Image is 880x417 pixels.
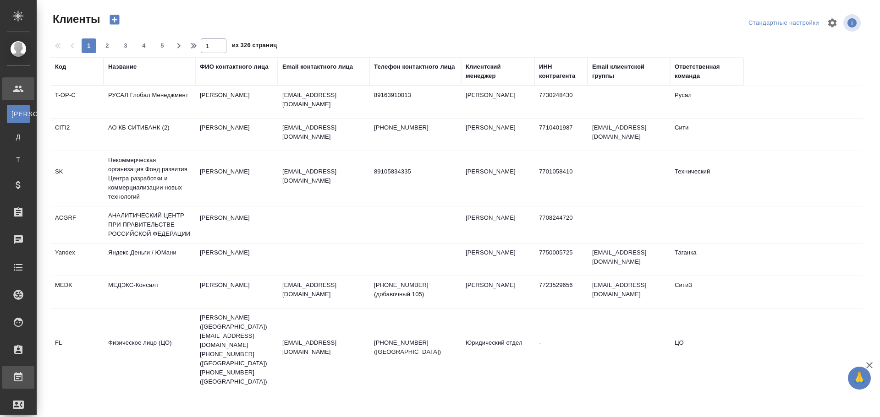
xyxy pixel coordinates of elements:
[675,62,739,81] div: Ответственная команда
[466,62,530,81] div: Клиентский менеджер
[50,334,104,366] td: FL
[50,86,104,118] td: T-OP-C
[100,38,115,53] button: 2
[670,86,743,118] td: Русал
[374,167,456,176] p: 89105834335
[282,62,353,71] div: Email контактного лица
[137,38,151,53] button: 4
[534,209,588,241] td: 7708244720
[7,105,30,123] a: [PERSON_NAME]
[104,119,195,151] td: АО КБ СИТИБАНК (2)
[104,334,195,366] td: Физическое лицо (ЦО)
[461,86,534,118] td: [PERSON_NAME]
[534,119,588,151] td: 7710401987
[670,162,743,195] td: Технический
[104,206,195,243] td: АНАЛИТИЧЕСКИЙ ЦЕНТР ПРИ ПРАВИТЕЛЬСТВЕ РОССИЙСКОЙ ФЕДЕРАЦИИ
[534,334,588,366] td: -
[821,12,843,34] span: Настроить таблицу
[50,12,100,27] span: Клиенты
[118,41,133,50] span: 3
[670,334,743,366] td: ЦО
[195,209,278,241] td: [PERSON_NAME]
[282,123,365,141] p: [EMAIL_ADDRESS][DOMAIN_NAME]
[137,41,151,50] span: 4
[374,281,456,299] p: [PHONE_NUMBER] (добавочный 105)
[55,62,66,71] div: Код
[11,132,25,141] span: Д
[7,151,30,169] a: Т
[195,244,278,276] td: [PERSON_NAME]
[232,40,277,53] span: из 326 страниц
[852,368,867,388] span: 🙏
[50,276,104,308] td: MEDK
[534,86,588,118] td: 7730248430
[534,244,588,276] td: 7750005725
[50,119,104,151] td: CITI2
[539,62,583,81] div: ИНН контрагента
[843,14,863,32] span: Посмотреть информацию
[104,244,195,276] td: Яндекс Деньги / ЮМани
[374,62,455,71] div: Телефон контактного лица
[746,16,821,30] div: split button
[374,91,456,100] p: 89163910013
[11,109,25,119] span: [PERSON_NAME]
[461,334,534,366] td: Юридический отдел
[461,162,534,195] td: [PERSON_NAME]
[461,244,534,276] td: [PERSON_NAME]
[588,119,670,151] td: [EMAIL_ADDRESS][DOMAIN_NAME]
[118,38,133,53] button: 3
[534,162,588,195] td: 7701058410
[282,167,365,185] p: [EMAIL_ADDRESS][DOMAIN_NAME]
[50,162,104,195] td: SK
[374,338,456,357] p: [PHONE_NUMBER] ([GEOGRAPHIC_DATA])
[104,12,126,27] button: Создать
[195,162,278,195] td: [PERSON_NAME]
[461,276,534,308] td: [PERSON_NAME]
[155,41,170,50] span: 5
[104,86,195,118] td: РУСАЛ Глобал Менеджмент
[282,91,365,109] p: [EMAIL_ADDRESS][DOMAIN_NAME]
[195,276,278,308] td: [PERSON_NAME]
[374,123,456,132] p: [PHONE_NUMBER]
[11,155,25,164] span: Т
[588,276,670,308] td: [EMAIL_ADDRESS][DOMAIN_NAME]
[195,119,278,151] td: [PERSON_NAME]
[534,276,588,308] td: 7723529656
[100,41,115,50] span: 2
[50,209,104,241] td: ACGRF
[195,86,278,118] td: [PERSON_NAME]
[50,244,104,276] td: Yandex
[108,62,137,71] div: Название
[7,128,30,146] a: Д
[848,367,871,390] button: 🙏
[200,62,269,71] div: ФИО контактного лица
[104,151,195,206] td: Некоммерческая организация Фонд развития Центра разработки и коммерциализации новых технологий
[461,119,534,151] td: [PERSON_NAME]
[592,62,665,81] div: Email клиентской группы
[670,276,743,308] td: Сити3
[155,38,170,53] button: 5
[670,244,743,276] td: Таганка
[104,276,195,308] td: МЕДЭКС-Консалт
[282,338,365,357] p: [EMAIL_ADDRESS][DOMAIN_NAME]
[670,119,743,151] td: Сити
[588,244,670,276] td: [EMAIL_ADDRESS][DOMAIN_NAME]
[282,281,365,299] p: [EMAIL_ADDRESS][DOMAIN_NAME]
[195,309,278,391] td: [PERSON_NAME] ([GEOGRAPHIC_DATA]) [EMAIL_ADDRESS][DOMAIN_NAME] [PHONE_NUMBER] ([GEOGRAPHIC_DATA])...
[461,209,534,241] td: [PERSON_NAME]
